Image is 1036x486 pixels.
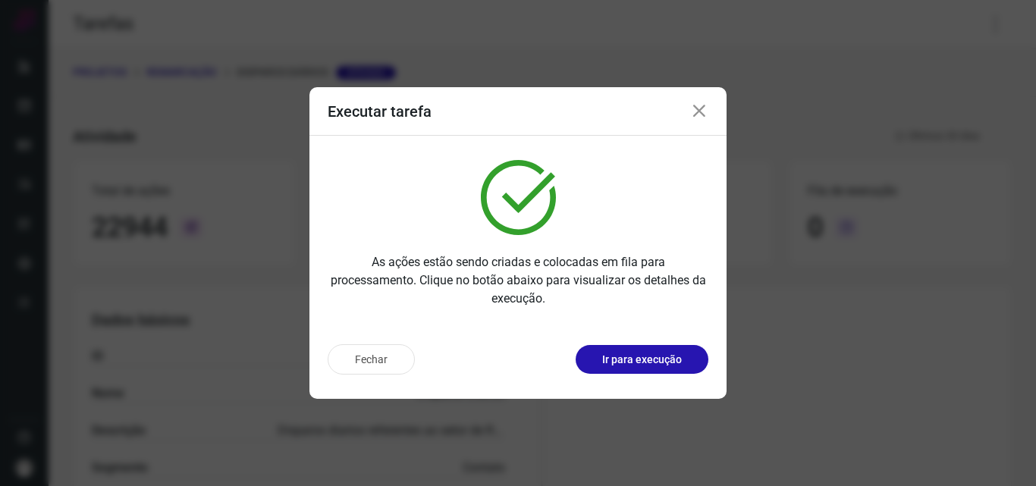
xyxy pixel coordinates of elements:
h3: Executar tarefa [328,102,432,121]
p: Ir para execução [602,352,682,368]
button: Fechar [328,344,415,375]
button: Ir para execução [576,345,708,374]
p: As ações estão sendo criadas e colocadas em fila para processamento. Clique no botão abaixo para ... [328,253,708,308]
img: verified.svg [481,160,556,235]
